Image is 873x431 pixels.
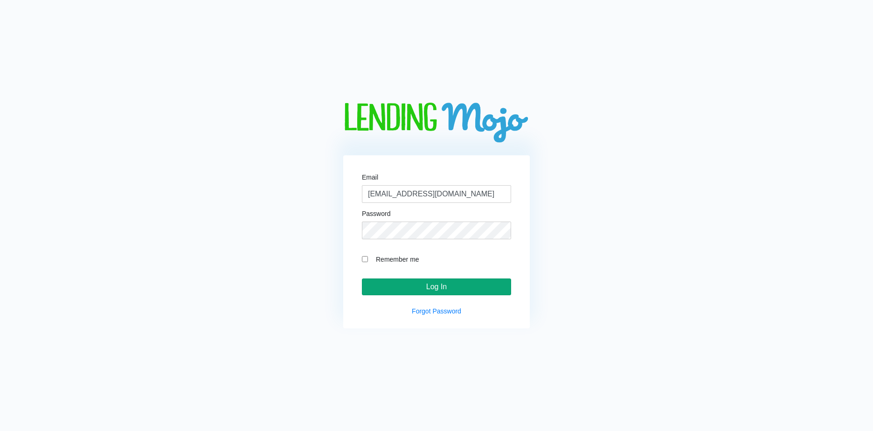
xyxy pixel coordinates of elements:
label: Email [362,174,378,181]
input: Log In [362,278,511,295]
img: logo-big.png [343,103,530,144]
label: Password [362,210,390,217]
label: Remember me [371,254,511,264]
a: Forgot Password [412,307,461,315]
